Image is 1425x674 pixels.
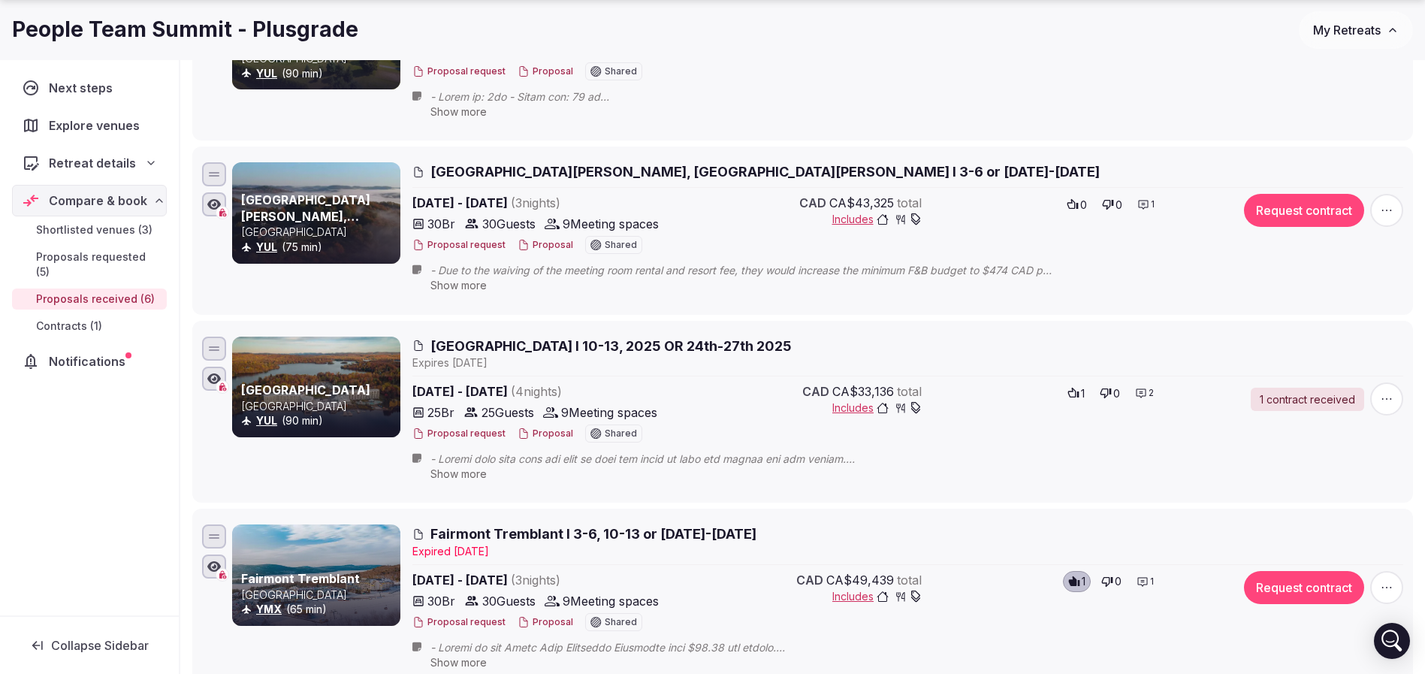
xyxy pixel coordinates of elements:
span: total [897,194,922,212]
button: 0 [1097,571,1126,592]
button: Proposal [518,65,573,78]
span: CA$49,439 [826,571,894,589]
button: 0 [1062,194,1091,215]
a: Explore venues [12,110,167,141]
span: Collapse Sidebar [51,638,149,653]
span: 1 [1150,576,1154,588]
span: CA$33,136 [832,382,894,400]
a: Next steps [12,72,167,104]
span: CA$43,325 [829,194,894,212]
span: Show more [430,105,487,118]
span: 9 Meeting spaces [561,403,657,422]
button: Includes [832,400,922,416]
button: YUL [256,240,277,255]
a: Proposals received (6) [12,289,167,310]
a: Notifications [12,346,167,377]
span: 30 Br [427,592,455,610]
button: Collapse Sidebar [12,629,167,662]
div: (90 min) [241,413,397,428]
span: [DATE] - [DATE] [412,382,677,400]
button: Includes [832,212,922,227]
p: [GEOGRAPHIC_DATA] [241,588,397,603]
span: 9 Meeting spaces [563,215,659,233]
span: 0 [1115,574,1122,589]
button: Proposal request [412,65,506,78]
span: Next steps [49,79,119,97]
button: 0 [1097,194,1127,215]
span: 0 [1116,198,1122,213]
span: - Loremi do sit Ametc Adip Elitseddo Eiusmodte inci $98.38 utl etdolo. - Magn Aliquaen Adminimve ... [430,640,1085,655]
div: (75 min) [241,240,397,255]
span: Retreat details [49,154,136,172]
div: Open Intercom Messenger [1374,623,1410,659]
span: ( 3 night s ) [511,573,560,588]
button: Proposal [518,428,573,440]
a: YUL [256,414,277,427]
span: Proposals requested (5) [36,249,161,280]
button: Includes [832,589,922,604]
span: [GEOGRAPHIC_DATA] I 10-13, 2025 OR 24th-27th 2025 [430,337,792,355]
span: 2 [1149,387,1154,400]
div: (90 min) [241,66,397,81]
span: ( 3 night s ) [511,195,560,210]
span: - Loremi dolo sita cons adi elit se doei tem incid ut labo etd magnaa eni adm veniam. - Quisnos e... [430,452,1085,467]
span: Shortlisted venues (3) [36,222,152,237]
span: My Retreats [1313,23,1381,38]
span: Show more [430,656,487,669]
p: [GEOGRAPHIC_DATA] [241,399,397,414]
button: My Retreats [1299,11,1413,49]
button: Proposal [518,239,573,252]
button: 0 [1095,382,1125,403]
span: 30 Br [427,215,455,233]
span: CAD [799,194,826,212]
button: Request contract [1244,571,1364,604]
span: Shared [605,429,637,438]
button: Proposal request [412,428,506,440]
a: Contracts (1) [12,316,167,337]
span: Show more [430,467,487,480]
a: YUL [256,240,277,253]
a: 1 contract received [1251,388,1364,412]
span: Contracts (1) [36,319,102,334]
span: Shared [605,618,637,627]
span: - Due to the waiving of the meeting room rental and resort fee, they would increase the minimum F... [430,263,1085,278]
a: Proposals requested (5) [12,246,167,283]
span: [DATE] - [DATE] [412,571,677,589]
button: 1 [1063,382,1089,403]
a: YMX [256,603,282,615]
h1: People Team Summit - Plusgrade [12,15,358,44]
span: - Lorem ip: 2do - Sitam con: 79 ad - Eli seddoei tem incididunt utl etdo magn 7:80 al en 78:90 ad... [430,89,1085,104]
button: YMX [256,602,282,617]
span: total [897,571,922,589]
button: 1 [1063,571,1091,592]
span: Proposals received (6) [36,292,155,307]
a: Fairmont Tremblant [241,571,360,586]
a: [GEOGRAPHIC_DATA] [241,382,370,397]
span: 30 Guests [482,215,536,233]
button: Proposal request [412,239,506,252]
span: 0 [1080,198,1087,213]
span: Fairmont Tremblant I 3-6, 10-13 or [DATE]-[DATE] [430,524,756,543]
span: 1 [1151,198,1155,211]
span: 30 Guests [482,592,536,610]
span: [GEOGRAPHIC_DATA][PERSON_NAME], [GEOGRAPHIC_DATA][PERSON_NAME] I 3-6 or [DATE]-[DATE] [430,162,1100,181]
span: CAD [802,382,829,400]
span: Compare & book [49,192,147,210]
span: Shared [605,240,637,249]
div: Expire d [DATE] [412,544,1403,559]
span: Notifications [49,352,131,370]
span: 25 Br [427,403,454,422]
div: (65 min) [241,602,397,617]
span: 25 Guests [482,403,534,422]
span: Explore venues [49,116,146,134]
span: 1 [1082,574,1085,589]
span: Show more [430,279,487,292]
p: [GEOGRAPHIC_DATA] [241,225,397,240]
span: ( 4 night s ) [511,384,562,399]
button: Request contract [1244,194,1364,227]
button: YUL [256,413,277,428]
